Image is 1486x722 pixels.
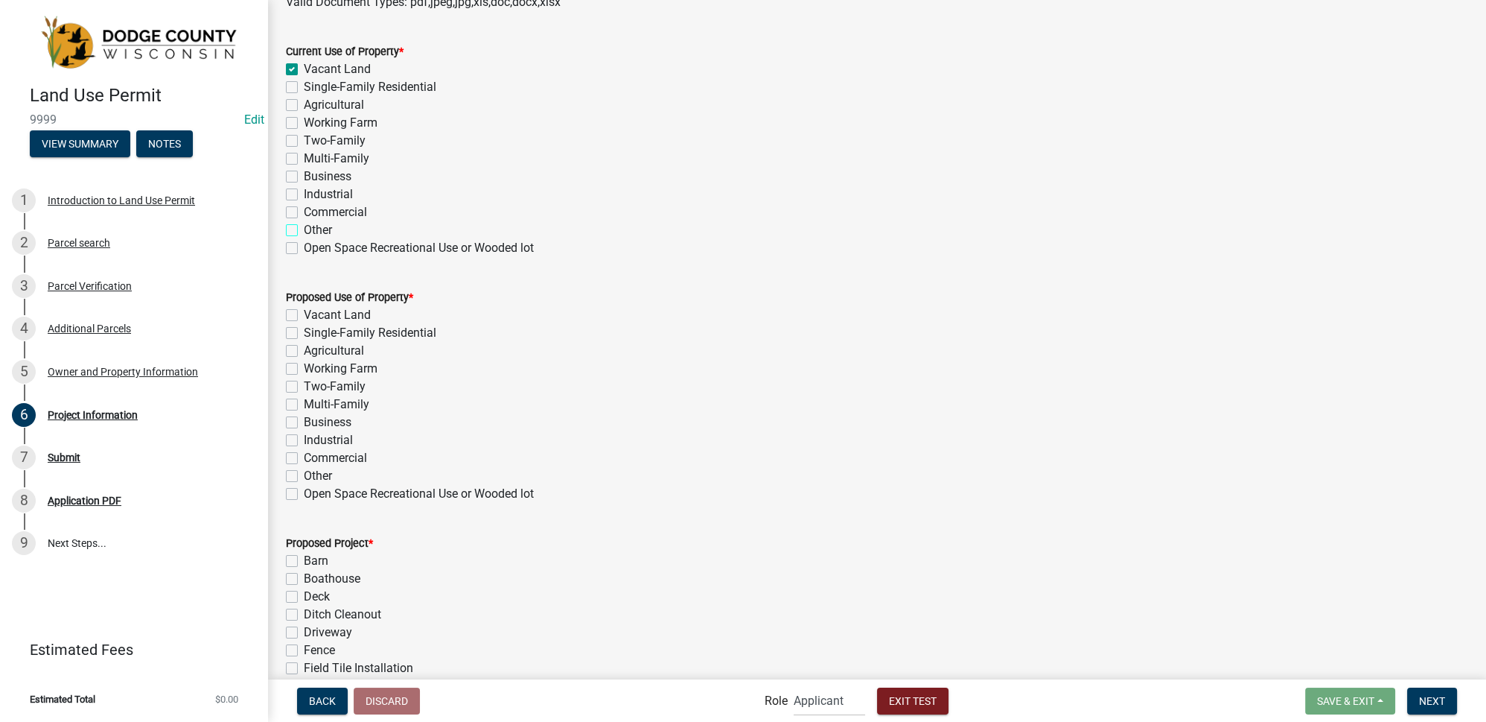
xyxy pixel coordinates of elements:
[48,367,198,377] div: Owner and Property Information
[48,195,195,206] div: Introduction to Land Use Permit
[304,114,377,132] label: Working Farm
[304,414,351,431] label: Business
[889,694,937,706] span: Exit Test
[48,410,138,420] div: Project Information
[309,694,336,706] span: Back
[304,431,353,449] label: Industrial
[304,588,330,606] label: Deck
[304,624,352,642] label: Driveway
[877,688,948,715] button: Exit Test
[12,360,36,384] div: 5
[304,60,371,78] label: Vacant Land
[1305,688,1395,715] button: Save & Exit
[48,238,110,248] div: Parcel search
[12,317,36,341] div: 4
[304,642,335,659] label: Fence
[30,139,130,151] wm-modal-confirm: Summary
[30,113,238,127] span: 9999
[304,221,332,239] label: Other
[48,495,121,506] div: Application PDF
[304,360,377,378] label: Working Farm
[304,96,364,114] label: Agricultural
[304,449,367,467] label: Commercial
[244,113,264,127] a: Edit
[304,606,381,624] label: Ditch Cleanout
[12,489,36,513] div: 8
[30,694,95,704] span: Estimated Total
[304,150,369,168] label: Multi-Family
[286,539,373,549] label: Proposed Project
[48,281,132,291] div: Parcel Verification
[286,293,413,303] label: Proposed Use of Property
[12,274,36,298] div: 3
[304,378,366,396] label: Two-Family
[304,659,413,677] label: Field Tile Installation
[12,231,36,255] div: 2
[30,85,256,107] h4: Land Use Permit
[1419,694,1445,706] span: Next
[136,130,193,157] button: Notes
[12,446,36,469] div: 7
[304,342,364,360] label: Agricultural
[304,78,436,96] label: Single-Family Residential
[12,635,244,665] a: Estimated Fees
[48,323,131,334] div: Additional Parcels
[304,485,534,503] label: Open Space Recreational Use or Wooded lot
[304,396,369,414] label: Multi-Family
[304,306,371,324] label: Vacant Land
[1407,688,1457,715] button: Next
[304,552,328,570] label: Barn
[12,403,36,427] div: 6
[304,168,351,186] label: Business
[12,189,36,212] div: 1
[30,130,130,157] button: View Summary
[30,16,244,69] img: Dodge County, Wisconsin
[354,688,420,715] button: Discard
[286,47,404,57] label: Current Use of Property
[304,467,332,485] label: Other
[304,324,436,342] label: Single-Family Residential
[304,203,367,221] label: Commercial
[215,694,238,704] span: $0.00
[304,239,534,257] label: Open Space Recreational Use or Wooded lot
[304,132,366,150] label: Two-Family
[244,113,264,127] wm-modal-confirm: Edit Application Number
[765,695,788,707] label: Role
[304,186,353,203] label: Industrial
[136,139,193,151] wm-modal-confirm: Notes
[297,688,348,715] button: Back
[12,531,36,555] div: 9
[48,452,80,463] div: Submit
[1317,694,1374,706] span: Save & Exit
[304,570,360,588] label: Boathouse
